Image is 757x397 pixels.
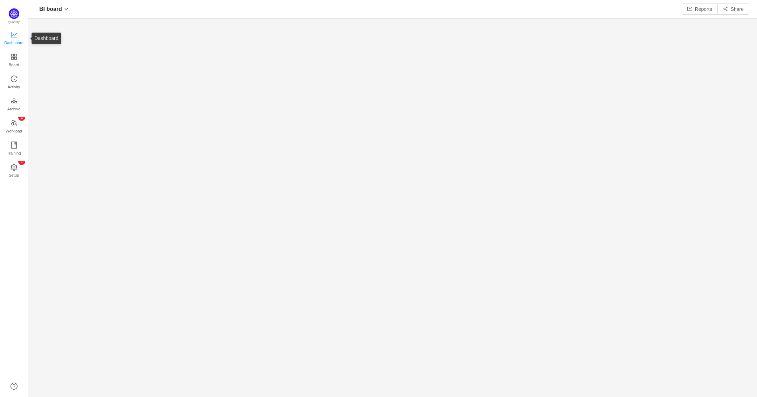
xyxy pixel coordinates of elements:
[8,80,20,94] span: Activity
[11,76,18,90] a: Activity
[11,119,18,126] i: icon: team
[18,114,25,121] sup: 1
[20,158,23,165] p: 1
[682,4,718,15] button: icon: mailReports
[11,142,18,149] i: icon: book
[717,4,749,15] button: icon: share-altShare
[11,31,18,38] i: icon: line-chart
[11,98,18,112] a: Archive
[11,75,18,82] i: icon: history
[9,58,19,72] span: Board
[11,32,18,46] a: Dashboard
[18,158,25,165] sup: 1
[9,8,19,19] img: Quantify
[7,146,21,160] span: Training
[11,164,18,178] a: icon: settingSetup
[11,164,18,171] i: icon: setting
[7,102,20,116] span: Archive
[6,124,22,138] span: Workload
[8,20,20,24] span: Quantify
[11,383,18,390] a: icon: question-circle
[9,168,19,182] span: Setup
[64,7,68,11] i: icon: down
[11,97,18,104] i: icon: gold
[11,53,18,60] i: icon: appstore
[11,120,18,134] a: icon: teamWorkload
[20,114,23,121] p: 1
[39,4,62,15] span: BI board
[11,54,18,68] a: Board
[11,142,18,156] a: Training
[4,36,23,50] span: Dashboard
